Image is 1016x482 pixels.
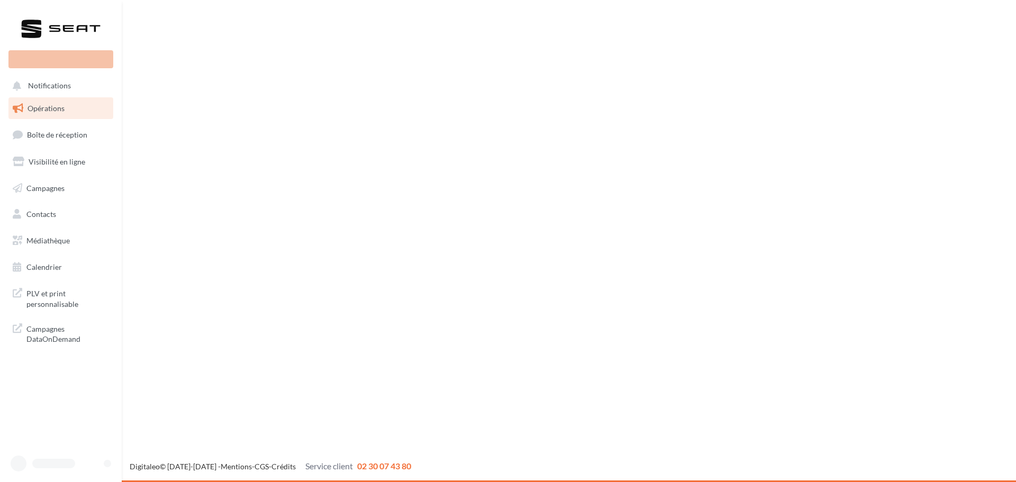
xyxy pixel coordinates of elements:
span: Visibilité en ligne [29,157,85,166]
a: Visibilité en ligne [6,151,115,173]
a: Campagnes [6,177,115,199]
a: Médiathèque [6,230,115,252]
a: Opérations [6,97,115,120]
span: Contacts [26,210,56,219]
span: Campagnes DataOnDemand [26,322,109,344]
span: Médiathèque [26,236,70,245]
span: PLV et print personnalisable [26,286,109,309]
span: Notifications [28,81,71,90]
span: Campagnes [26,183,65,192]
a: CGS [255,462,269,471]
span: Boîte de réception [27,130,87,139]
div: Nouvelle campagne [8,50,113,68]
span: Calendrier [26,262,62,271]
span: 02 30 07 43 80 [357,461,411,471]
a: Contacts [6,203,115,225]
span: Service client [305,461,353,471]
a: Boîte de réception [6,123,115,146]
span: © [DATE]-[DATE] - - - [130,462,411,471]
a: Calendrier [6,256,115,278]
a: Crédits [271,462,296,471]
a: PLV et print personnalisable [6,282,115,313]
a: Campagnes DataOnDemand [6,317,115,349]
a: Mentions [221,462,252,471]
a: Digitaleo [130,462,160,471]
span: Opérations [28,104,65,113]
